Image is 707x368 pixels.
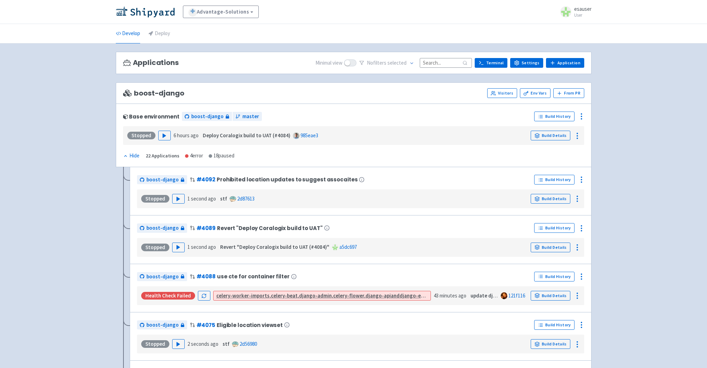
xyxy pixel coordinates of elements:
a: Build History [534,320,575,330]
strong: celery-flower [333,292,364,299]
a: Terminal [475,58,507,68]
a: Env Vars [520,88,551,98]
time: 6 hours ago [174,132,199,139]
div: 4 error [185,152,203,160]
div: 18 paused [209,152,234,160]
span: selected [387,59,407,66]
a: #4092 [196,176,215,183]
a: 985eae3 [300,132,318,139]
span: Minimal view [315,59,343,67]
a: Advantage-Solutions [183,6,259,18]
span: boost-django [123,89,184,97]
time: 1 second ago [187,195,216,202]
a: Build Details [531,243,570,252]
a: celery-worker-imports,celery-beat,django-admin,celery-flower,django-apianddjango-ephemeral-init f... [216,292,487,299]
a: Build History [534,272,575,281]
a: Develop [116,24,140,43]
strong: stf [220,195,227,202]
span: use cte for container filter [217,273,290,279]
a: Build History [534,223,575,233]
a: boost-django [137,175,187,185]
span: boost-django [146,224,179,232]
time: 2 seconds ago [187,341,218,347]
strong: django-ephemeral-init [400,292,452,299]
div: Health check failed [141,292,195,300]
a: master [233,112,262,121]
button: Play [172,243,185,252]
strong: update django-cte [471,292,514,299]
div: Stopped [141,195,169,203]
span: boost-django [146,273,179,281]
div: Stopped [141,244,169,251]
a: Application [546,58,584,68]
button: Hide [123,152,140,160]
a: Build History [534,175,575,185]
a: #4088 [196,273,216,280]
span: Revert "Deploy Coralogix build to UAT" [217,225,323,231]
a: #4089 [196,224,216,232]
h3: Applications [123,59,179,67]
a: boost-django [137,272,187,281]
div: Stopped [127,132,155,139]
div: Hide [123,152,139,160]
span: boost-django [146,321,179,329]
a: Build History [534,112,575,121]
img: Shipyard logo [116,6,175,17]
div: Stopped [141,340,169,348]
a: 2d87613 [237,195,255,202]
span: Prohibited location updates to suggest assocaites [217,177,358,182]
a: #4075 [196,321,215,329]
span: master [242,113,259,121]
small: User [574,13,592,17]
span: No filter s [367,59,407,67]
button: Play [172,339,185,349]
strong: stf [223,341,230,347]
strong: celery-worker-imports [216,292,270,299]
time: 43 minutes ago [434,292,466,299]
a: Settings [510,58,543,68]
strong: Revert "Deploy Coralogix build to UAT (#4084)" [220,244,329,250]
button: From PR [553,88,584,98]
span: boost-django [146,176,179,184]
a: Build Details [531,131,570,140]
strong: django-api [365,292,391,299]
strong: django-admin [299,292,332,299]
a: a5dc697 [339,244,357,250]
span: Eligible location viewset [217,322,283,328]
a: boost-django [182,112,232,121]
strong: celery-beat [271,292,298,299]
input: Search... [420,58,472,67]
a: boost-django [137,320,187,330]
a: Build Details [531,194,570,204]
div: Base environment [123,114,179,120]
a: esauser User [556,6,592,17]
button: Play [158,131,171,140]
strong: Deploy Coralogix build to UAT (#4084) [203,132,290,139]
span: esauser [574,6,592,12]
span: boost-django [191,113,224,121]
a: boost-django [137,223,187,233]
a: Visitors [487,88,517,98]
a: Deploy [148,24,170,43]
a: 2d56980 [240,341,257,347]
a: 121f116 [508,292,525,299]
a: Build Details [531,291,570,301]
a: Build Details [531,339,570,349]
time: 1 second ago [187,244,216,250]
div: 22 Applications [146,152,179,160]
button: Play [172,194,185,204]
